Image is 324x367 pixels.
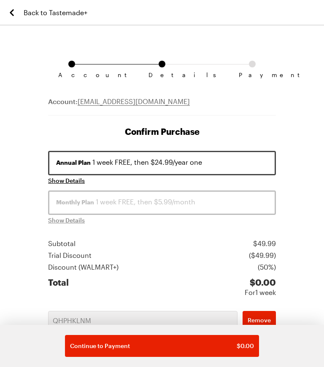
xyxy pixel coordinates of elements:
div: 1 week FREE, then $5.99/month [56,197,268,207]
div: Discount ( WALMART+ ) [48,262,119,272]
span: Payment [239,72,266,78]
span: Account: [48,97,78,105]
section: Price summary [48,238,276,297]
div: $ 49.99 [253,238,276,249]
button: Monthly Plan 1 week FREE, then $5.99/month [48,190,276,215]
button: Show Details [48,177,85,185]
span: Show Details [48,216,85,225]
span: Back to Tastemade+ [24,8,87,18]
span: Details [148,72,175,78]
div: Subtotal [48,238,76,249]
div: Total [48,277,69,297]
div: ( 50% ) [258,262,276,272]
button: Continue to Payment$0.00 [65,335,259,357]
div: For 1 week [245,287,276,297]
ol: Subscription checkout form navigation [48,61,276,72]
div: ($ 49.99 ) [249,250,276,260]
button: Remove [243,311,276,329]
div: 1 week FREE, then $24.99/year one [56,157,268,167]
span: Continue to Payment [70,342,130,350]
input: Promo Code [48,311,238,329]
div: Trial Discount [48,250,92,260]
span: Remove [248,316,271,324]
div: $ 0.00 [245,277,276,287]
button: Annual Plan 1 week FREE, then $24.99/year one [48,151,276,175]
span: $ 0.00 [237,342,254,350]
span: Monthly Plan [56,198,94,206]
span: Account [58,72,85,78]
h1: Confirm Purchase [48,126,276,137]
span: Annual Plan [56,158,91,167]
